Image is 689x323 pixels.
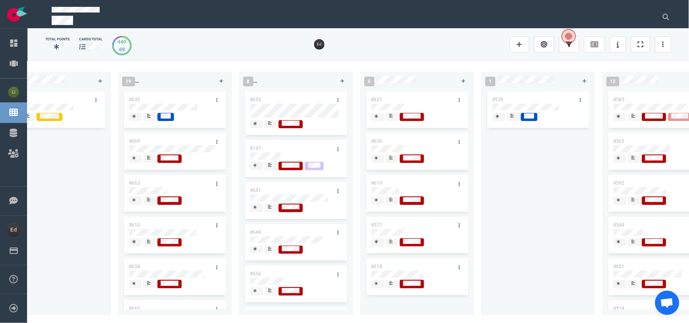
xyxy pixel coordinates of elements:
[614,138,625,144] a: #565
[614,222,625,228] a: #544
[614,264,625,269] a: #601
[614,97,625,102] a: #585
[371,97,383,102] a: #621
[243,77,253,86] span: 8
[314,39,325,50] img: 26
[45,37,69,42] div: Total Points
[655,291,679,315] div: Aprire la chat
[250,146,262,151] a: #147
[364,77,375,86] span: 5
[129,97,140,102] a: #635
[79,37,103,42] div: cards total
[371,264,383,269] a: #618
[118,38,126,46] div: 440
[118,46,126,53] div: 69
[371,138,383,144] a: #626
[614,306,625,311] a: #514
[122,77,135,86] span: 19
[614,180,625,186] a: #592
[371,180,383,186] a: #619
[129,306,140,311] a: #665
[129,222,140,228] a: #610
[129,264,140,269] a: #634
[250,271,262,277] a: #556
[371,222,383,228] a: #577
[250,188,262,193] a: #651
[250,229,262,235] a: #649
[250,97,262,102] a: #655
[607,77,620,86] span: 12
[486,77,496,86] span: 1
[561,29,576,44] button: Open the dialog
[492,97,504,102] a: #539
[129,138,140,144] a: #669
[129,180,140,186] a: #663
